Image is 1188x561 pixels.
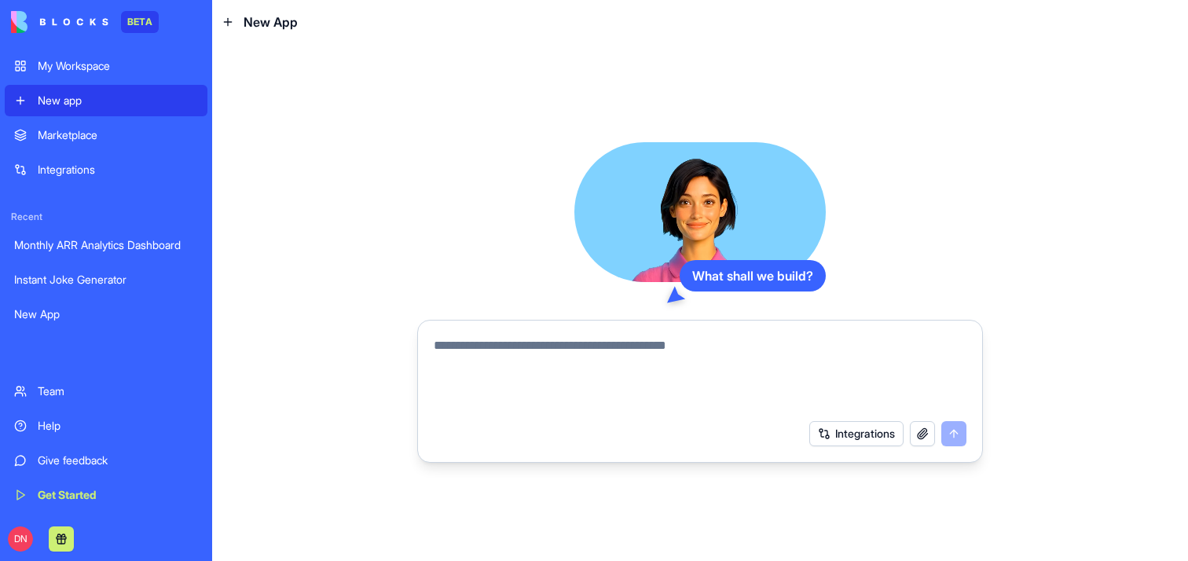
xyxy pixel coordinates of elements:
[5,229,207,261] a: Monthly ARR Analytics Dashboard
[38,58,198,74] div: My Workspace
[680,260,826,291] div: What shall we build?
[14,272,198,288] div: Instant Joke Generator
[14,306,198,322] div: New App
[5,154,207,185] a: Integrations
[38,418,198,434] div: Help
[11,11,159,33] a: BETA
[38,127,198,143] div: Marketplace
[38,383,198,399] div: Team
[5,299,207,330] a: New App
[38,93,198,108] div: New app
[5,50,207,82] a: My Workspace
[121,11,159,33] div: BETA
[5,376,207,407] a: Team
[5,119,207,151] a: Marketplace
[5,479,207,511] a: Get Started
[14,237,198,253] div: Monthly ARR Analytics Dashboard
[38,453,198,468] div: Give feedback
[5,410,207,442] a: Help
[244,13,298,31] span: New App
[5,445,207,476] a: Give feedback
[5,264,207,295] a: Instant Joke Generator
[5,85,207,116] a: New app
[38,487,198,503] div: Get Started
[5,211,207,223] span: Recent
[38,162,198,178] div: Integrations
[8,526,33,552] span: DN
[809,421,904,446] button: Integrations
[11,11,108,33] img: logo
